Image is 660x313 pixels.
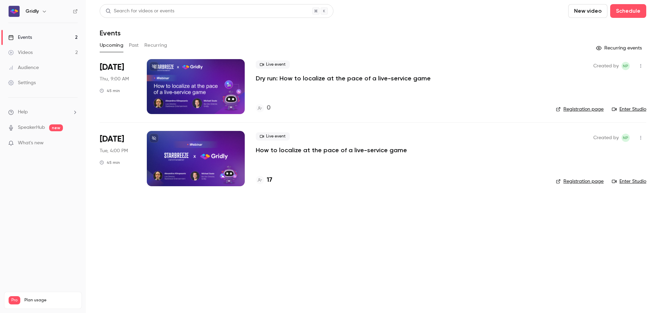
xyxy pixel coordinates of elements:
[8,109,78,116] li: help-dropdown-opener
[256,74,431,82] a: Dry run: How to localize at the pace of a live-service game
[100,40,123,51] button: Upcoming
[100,59,136,114] div: Sep 11 Thu, 9:00 AM (Europe/Stockholm)
[612,178,646,185] a: Enter Studio
[623,62,628,70] span: NP
[100,131,136,186] div: Sep 16 Tue, 4:00 PM (Europe/Stockholm)
[256,176,272,185] a: 17
[256,103,271,113] a: 0
[100,134,124,145] span: [DATE]
[556,106,604,113] a: Registration page
[593,134,619,142] span: Created by
[9,6,20,17] img: Gridly
[8,79,36,86] div: Settings
[18,139,44,147] span: What's new
[9,296,20,304] span: Pro
[610,4,646,18] button: Schedule
[267,176,272,185] h4: 17
[129,40,139,51] button: Past
[593,62,619,70] span: Created by
[100,76,129,82] span: Thu, 9:00 AM
[568,4,607,18] button: New video
[267,103,271,113] h4: 0
[24,298,77,303] span: Plan usage
[106,8,174,15] div: Search for videos or events
[612,106,646,113] a: Enter Studio
[69,140,78,146] iframe: Noticeable Trigger
[621,134,630,142] span: Ngan Phan
[49,124,63,131] span: new
[100,160,120,165] div: 45 min
[8,34,32,41] div: Events
[256,146,407,154] a: How to localize at the pace of a live-service game
[623,134,628,142] span: NP
[144,40,167,51] button: Recurring
[25,8,39,15] h6: Gridly
[8,64,39,71] div: Audience
[100,147,128,154] span: Tue, 4:00 PM
[256,132,290,141] span: Live event
[100,62,124,73] span: [DATE]
[100,88,120,93] div: 45 min
[18,109,28,116] span: Help
[100,29,121,37] h1: Events
[556,178,604,185] a: Registration page
[256,60,290,69] span: Live event
[8,49,33,56] div: Videos
[18,124,45,131] a: SpeakerHub
[593,43,646,54] button: Recurring events
[621,62,630,70] span: Ngan Phan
